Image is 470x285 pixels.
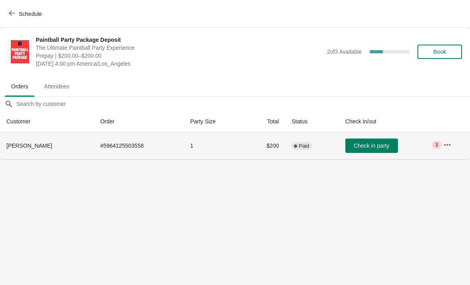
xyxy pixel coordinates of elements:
[299,143,309,149] span: Paid
[16,97,470,111] input: Search by customer
[435,142,438,148] span: 3
[245,132,285,159] td: $200
[417,45,462,59] button: Book
[184,132,245,159] td: 1
[94,132,184,159] td: # 5964125503558
[339,111,437,132] th: Check in/out
[19,11,42,17] span: Schedule
[6,142,52,149] span: [PERSON_NAME]
[36,44,323,52] span: The Ultimate Paintball Party Experience
[245,111,285,132] th: Total
[285,111,339,132] th: Status
[184,111,245,132] th: Party Size
[38,79,76,94] span: Attendees
[36,36,323,44] span: Paintball Party Package Deposit
[36,52,323,60] span: Prepay | $200.00–$200.00
[5,79,35,94] span: Orders
[94,111,184,132] th: Order
[345,139,398,153] button: Check in party
[354,142,389,149] span: Check in party
[11,40,29,63] img: Paintball Party Package Deposit
[327,49,362,55] span: 2 of 3 Available
[4,7,48,21] button: Schedule
[36,60,323,68] span: [DATE] 4:00 pm America/Los_Angeles
[433,49,446,55] span: Book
